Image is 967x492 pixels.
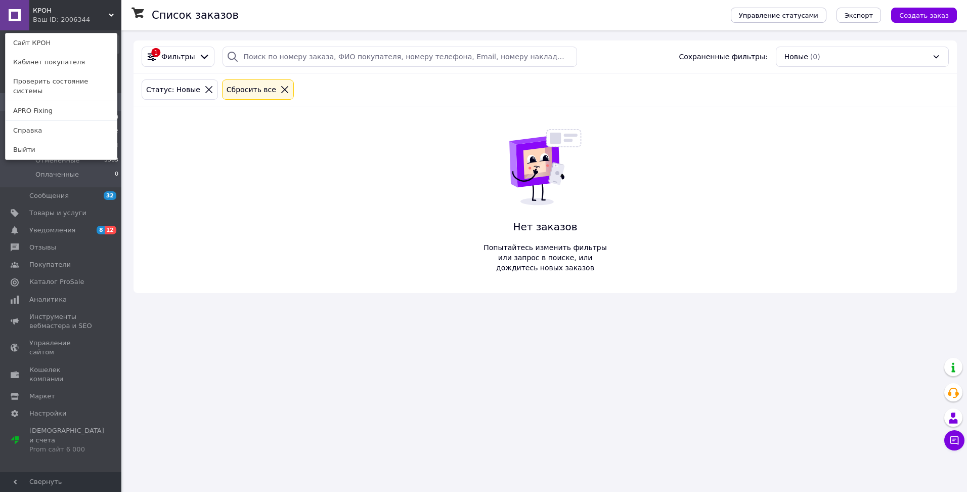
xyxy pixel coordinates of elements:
[6,140,117,159] a: Выйти
[105,226,116,234] span: 12
[899,12,949,19] span: Создать заказ
[33,15,75,24] div: Ваш ID: 2006344
[29,226,75,235] span: Уведомления
[679,52,767,62] span: Сохраненные фильтры:
[29,445,104,454] div: Prom сайт 6 000
[144,84,202,95] div: Статус: Новые
[6,72,117,100] a: Проверить состояние системы
[29,312,94,331] span: Инструменты вебмастера и SEO
[29,392,55,401] span: Маркет
[810,53,820,61] span: (0)
[33,6,109,15] span: КРОН
[29,295,67,304] span: Аналитика
[944,430,964,450] button: Чат с покупателем
[881,11,957,19] a: Создать заказ
[115,170,118,179] span: 0
[152,9,239,21] h1: Список заказов
[478,242,612,273] span: Попытайтесь изменить фильтры или запрос в поиске, или дождитесь новых заказов
[97,226,105,234] span: 8
[29,339,94,357] span: Управление сайтом
[161,52,195,62] span: Фильтры
[837,8,881,23] button: Экспорт
[6,121,117,140] a: Справка
[845,12,873,19] span: Экспорт
[29,277,84,286] span: Каталог ProSale
[29,409,66,418] span: Настройки
[104,156,118,165] span: 5383
[478,220,612,234] span: Нет заказов
[29,426,104,454] span: [DEMOGRAPHIC_DATA] и счета
[104,191,116,200] span: 32
[35,156,79,165] span: Отмененные
[29,191,69,200] span: Сообщения
[731,8,826,23] button: Управление статусами
[784,52,808,62] span: Новые
[29,365,94,384] span: Кошелек компании
[29,260,71,269] span: Покупатели
[225,84,278,95] div: Сбросить все
[29,243,56,252] span: Отзывы
[6,101,117,120] a: APRO Fixing
[29,209,86,218] span: Товары и услуги
[6,53,117,72] a: Кабинет покупателя
[35,170,79,179] span: Оплаченные
[6,33,117,53] a: Сайт КРОН
[223,47,577,67] input: Поиск по номеру заказа, ФИО покупателя, номеру телефона, Email, номеру накладной
[739,12,818,19] span: Управление статусами
[891,8,957,23] button: Создать заказ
